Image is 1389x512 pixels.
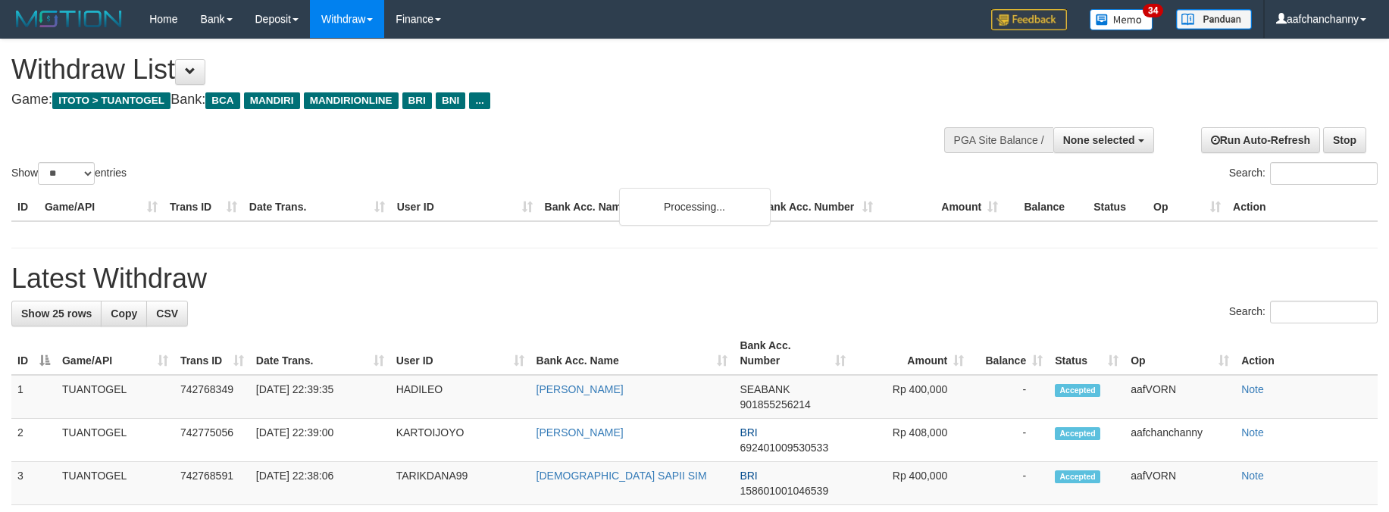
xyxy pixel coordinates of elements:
th: Bank Acc. Name [539,193,755,221]
span: Copy 901855256214 to clipboard [740,398,810,411]
span: Accepted [1055,384,1100,397]
th: Balance [1004,193,1087,221]
th: Date Trans. [243,193,391,221]
span: Copy [111,308,137,320]
img: Feedback.jpg [991,9,1067,30]
th: Op: activate to sort column ascending [1125,332,1235,375]
button: None selected [1053,127,1154,153]
span: BRI [740,470,757,482]
td: 1 [11,375,56,419]
th: Status: activate to sort column ascending [1049,332,1125,375]
th: ID [11,193,39,221]
td: TUANTOGEL [56,462,174,505]
h1: Latest Withdraw [11,264,1378,294]
span: MANDIRI [244,92,300,109]
td: Rp 400,000 [852,462,970,505]
span: Show 25 rows [21,308,92,320]
th: Game/API: activate to sort column ascending [56,332,174,375]
th: Game/API [39,193,164,221]
span: Accepted [1055,427,1100,440]
td: [DATE] 22:38:06 [250,462,390,505]
td: 742768349 [174,375,250,419]
th: Bank Acc. Number: activate to sort column ascending [734,332,852,375]
td: 2 [11,419,56,462]
td: HADILEO [390,375,530,419]
a: [PERSON_NAME] [537,383,624,395]
span: BRI [740,426,757,439]
td: TARIKDANA99 [390,462,530,505]
a: Run Auto-Refresh [1201,127,1320,153]
input: Search: [1270,301,1378,323]
td: TUANTOGEL [56,419,174,462]
th: Bank Acc. Number [754,193,879,221]
td: Rp 408,000 [852,419,970,462]
div: Processing... [619,188,771,226]
a: Copy [101,301,147,326]
a: [DEMOGRAPHIC_DATA] SAPII SIM [537,470,707,482]
a: Note [1241,470,1264,482]
th: ID: activate to sort column descending [11,332,56,375]
img: panduan.png [1176,9,1252,30]
span: None selected [1063,134,1135,146]
span: Accepted [1055,470,1100,483]
div: PGA Site Balance / [944,127,1053,153]
th: User ID [391,193,539,221]
th: Status [1087,193,1147,221]
td: aafchanchanny [1125,419,1235,462]
th: Op [1147,193,1227,221]
span: ... [469,92,490,109]
td: - [970,375,1049,419]
a: [PERSON_NAME] [537,426,624,439]
a: Note [1241,383,1264,395]
th: Trans ID [164,193,243,221]
td: [DATE] 22:39:00 [250,419,390,462]
th: Amount: activate to sort column ascending [852,332,970,375]
td: - [970,462,1049,505]
label: Search: [1229,162,1378,185]
td: KARTOIJOYO [390,419,530,462]
td: 742768591 [174,462,250,505]
span: BNI [436,92,465,109]
th: Balance: activate to sort column ascending [970,332,1049,375]
img: MOTION_logo.png [11,8,127,30]
span: ITOTO > TUANTOGEL [52,92,170,109]
th: User ID: activate to sort column ascending [390,332,530,375]
td: [DATE] 22:39:35 [250,375,390,419]
span: MANDIRIONLINE [304,92,399,109]
span: Copy 158601001046539 to clipboard [740,485,828,497]
td: 3 [11,462,56,505]
span: Copy 692401009530533 to clipboard [740,442,828,454]
th: Action [1235,332,1378,375]
th: Trans ID: activate to sort column ascending [174,332,250,375]
td: TUANTOGEL [56,375,174,419]
td: aafVORN [1125,375,1235,419]
h1: Withdraw List [11,55,911,85]
img: Button%20Memo.svg [1090,9,1153,30]
a: Stop [1323,127,1366,153]
span: SEABANK [740,383,790,395]
span: CSV [156,308,178,320]
span: BCA [205,92,239,109]
th: Bank Acc. Name: activate to sort column ascending [530,332,734,375]
a: Show 25 rows [11,301,102,326]
select: Showentries [38,162,95,185]
td: Rp 400,000 [852,375,970,419]
td: 742775056 [174,419,250,462]
th: Action [1227,193,1378,221]
th: Amount [879,193,1004,221]
th: Date Trans.: activate to sort column ascending [250,332,390,375]
h4: Game: Bank: [11,92,911,108]
span: BRI [402,92,432,109]
a: Note [1241,426,1264,439]
span: 34 [1143,4,1163,17]
label: Show entries [11,162,127,185]
a: CSV [146,301,188,326]
td: - [970,419,1049,462]
label: Search: [1229,301,1378,323]
input: Search: [1270,162,1378,185]
td: aafVORN [1125,462,1235,505]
